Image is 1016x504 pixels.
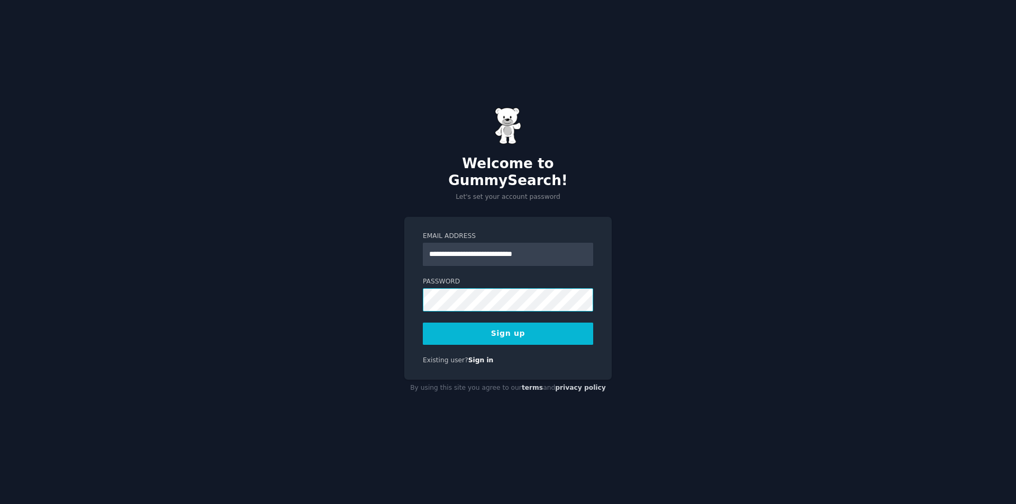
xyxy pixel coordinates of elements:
[404,155,612,189] h2: Welcome to GummySearch!
[555,384,606,391] a: privacy policy
[423,356,468,364] span: Existing user?
[423,277,593,287] label: Password
[423,232,593,241] label: Email Address
[495,107,521,144] img: Gummy Bear
[404,193,612,202] p: Let's set your account password
[423,323,593,345] button: Sign up
[468,356,494,364] a: Sign in
[522,384,543,391] a: terms
[404,380,612,397] div: By using this site you agree to our and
